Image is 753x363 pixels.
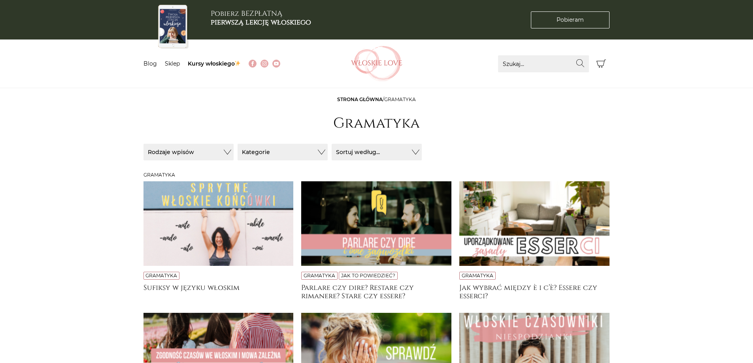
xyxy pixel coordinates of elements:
[333,115,420,132] h1: Gramatyka
[337,96,383,102] a: Strona główna
[557,16,584,24] span: Pobieram
[211,17,311,27] b: pierwszą lekcję włoskiego
[332,144,422,160] button: Sortuj według...
[593,55,610,72] button: Koszyk
[238,144,328,160] button: Kategorie
[188,60,241,67] a: Kursy włoskiego
[301,284,451,299] a: Parlare czy dire? Restare czy rimanere? Stare czy essere?
[459,284,610,299] a: Jak wybrać między è i c’è? Essere czy esserci?
[304,273,335,278] a: Gramatyka
[145,273,177,278] a: Gramatyka
[462,273,493,278] a: Gramatyka
[384,96,416,102] span: Gramatyka
[351,46,402,81] img: Włoskielove
[211,9,311,26] h3: Pobierz BEZPŁATNĄ
[235,60,240,66] img: ✨
[143,144,234,160] button: Rodzaje wpisów
[143,172,610,178] h3: Gramatyka
[341,273,395,278] a: Jak to powiedzieć?
[498,55,589,72] input: Szukaj...
[165,60,180,67] a: Sklep
[143,284,294,299] a: Sufiksy w języku włoskim
[531,11,610,28] a: Pobieram
[337,96,416,102] span: /
[143,60,157,67] a: Blog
